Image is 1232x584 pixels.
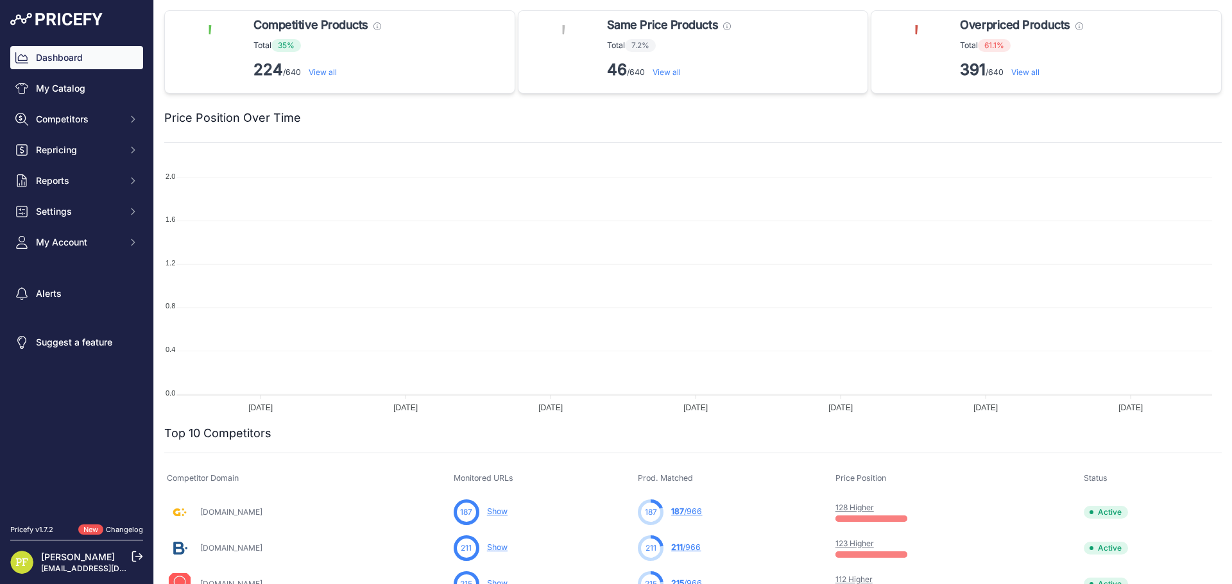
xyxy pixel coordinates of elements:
[683,403,708,412] tspan: [DATE]
[487,506,508,516] a: Show
[166,346,175,353] tspan: 0.4
[10,77,143,100] a: My Catalog
[671,506,684,516] span: 187
[653,67,681,77] a: View all
[166,389,175,397] tspan: 0.0
[164,109,301,127] h2: Price Position Over Time
[10,13,103,26] img: Pricefy Logo
[1084,506,1128,519] span: Active
[166,302,175,310] tspan: 0.8
[393,403,418,412] tspan: [DATE]
[41,551,115,562] a: [PERSON_NAME]
[10,524,53,535] div: Pricefy v1.7.2
[253,39,381,52] p: Total
[607,39,731,52] p: Total
[960,60,986,79] strong: 391
[106,525,143,534] a: Changelog
[828,403,853,412] tspan: [DATE]
[253,60,283,79] strong: 224
[625,39,656,52] span: 7.2%
[1118,403,1143,412] tspan: [DATE]
[960,60,1082,80] p: /640
[487,542,508,552] a: Show
[607,60,731,80] p: /640
[10,331,143,354] a: Suggest a feature
[1084,473,1108,483] span: Status
[460,506,472,518] span: 187
[454,473,513,483] span: Monitored URLs
[200,543,262,553] a: [DOMAIN_NAME]
[166,215,175,223] tspan: 1.6
[835,538,874,548] a: 123 Higher
[36,236,120,249] span: My Account
[167,473,239,483] span: Competitor Domain
[36,113,120,126] span: Competitors
[835,503,874,512] a: 128 Higher
[835,574,873,584] a: 112 Higher
[1011,67,1039,77] a: View all
[538,403,563,412] tspan: [DATE]
[36,144,120,156] span: Repricing
[10,282,143,305] a: Alerts
[309,67,337,77] a: View all
[10,46,143,509] nav: Sidebar
[973,403,998,412] tspan: [DATE]
[461,542,472,554] span: 211
[835,473,886,483] span: Price Position
[253,16,368,34] span: Competitive Products
[960,16,1070,34] span: Overpriced Products
[271,39,301,52] span: 35%
[645,506,657,518] span: 187
[10,108,143,131] button: Competitors
[36,205,120,218] span: Settings
[41,563,175,573] a: [EMAIL_ADDRESS][DOMAIN_NAME]
[607,16,718,34] span: Same Price Products
[638,473,693,483] span: Prod. Matched
[166,172,175,180] tspan: 2.0
[671,542,683,552] span: 211
[960,39,1082,52] p: Total
[10,200,143,223] button: Settings
[646,542,656,554] span: 211
[10,138,143,162] button: Repricing
[1084,542,1128,555] span: Active
[36,174,120,187] span: Reports
[164,424,271,442] h2: Top 10 Competitors
[248,403,273,412] tspan: [DATE]
[166,259,175,267] tspan: 1.2
[671,506,702,516] a: 187/966
[978,39,1011,52] span: 61.1%
[607,60,627,79] strong: 46
[10,46,143,69] a: Dashboard
[671,542,701,552] a: 211/966
[78,524,103,535] span: New
[253,60,381,80] p: /640
[10,231,143,254] button: My Account
[10,169,143,192] button: Reports
[200,507,262,517] a: [DOMAIN_NAME]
